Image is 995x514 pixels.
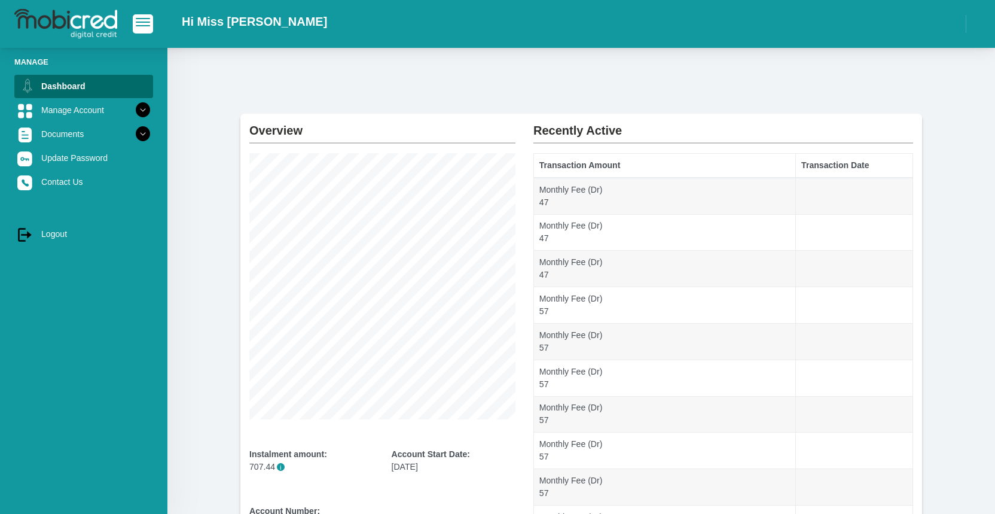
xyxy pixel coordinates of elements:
img: logo-mobicred.svg [14,9,117,39]
th: Transaction Date [796,154,913,178]
th: Transaction Amount [534,154,796,178]
td: Monthly Fee (Dr) 57 [534,323,796,360]
a: Contact Us [14,171,153,193]
b: Account Start Date: [392,449,470,459]
td: Monthly Fee (Dr) 47 [534,251,796,287]
td: Monthly Fee (Dr) 47 [534,178,796,214]
td: Monthly Fee (Dr) 57 [534,360,796,396]
td: Monthly Fee (Dr) 57 [534,396,796,433]
div: [DATE] [392,448,516,473]
li: Manage [14,56,153,68]
h2: Hi Miss [PERSON_NAME] [182,14,327,29]
a: Update Password [14,147,153,169]
td: Monthly Fee (Dr) 47 [534,214,796,251]
a: Manage Account [14,99,153,121]
a: Dashboard [14,75,153,98]
td: Monthly Fee (Dr) 57 [534,287,796,324]
td: Monthly Fee (Dr) 57 [534,433,796,469]
td: Monthly Fee (Dr) 57 [534,469,796,506]
b: Instalment amount: [249,449,327,459]
h2: Overview [249,114,515,138]
span: i [277,463,285,471]
a: Logout [14,223,153,245]
a: Documents [14,123,153,145]
p: 707.44 [249,461,374,473]
h2: Recently Active [533,114,913,138]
